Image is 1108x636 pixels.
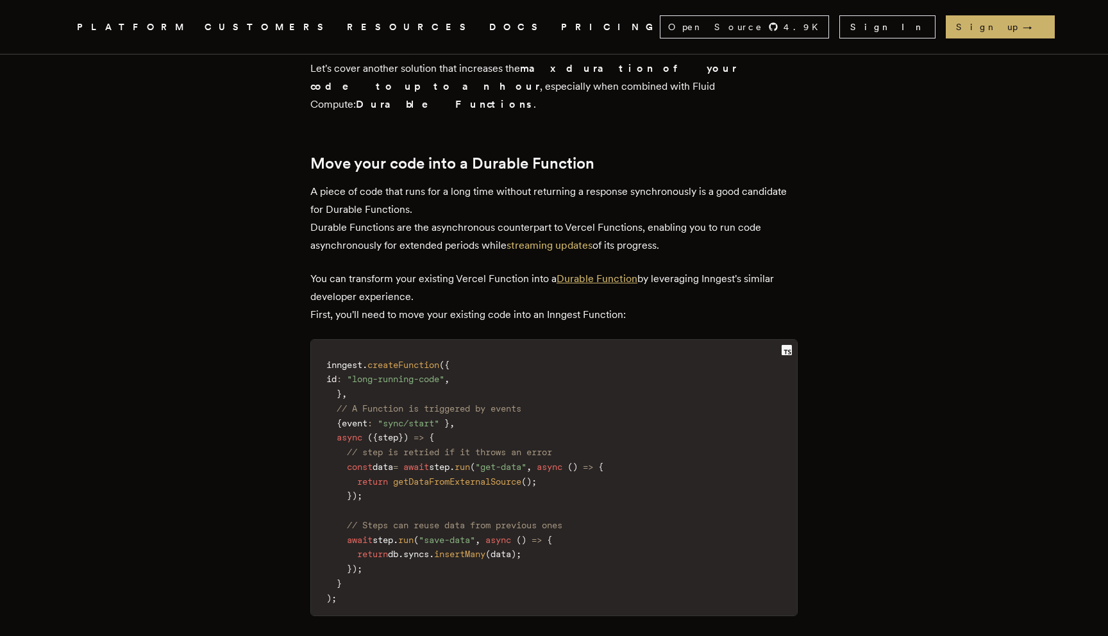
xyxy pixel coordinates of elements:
a: PRICING [561,19,660,35]
span: syncs [403,549,429,559]
span: => [583,462,593,472]
span: insertMany [434,549,485,559]
span: . [398,549,403,559]
span: => [532,535,542,545]
span: "save-data" [419,535,475,545]
span: ( [470,462,475,472]
span: ( [485,549,491,559]
span: : [337,374,342,384]
a: Durable Function [557,272,637,285]
span: : [367,418,373,428]
span: ( [516,535,521,545]
span: . [362,360,367,370]
span: async [485,535,511,545]
span: → [1023,21,1045,33]
span: // A Function is triggered by events [337,403,521,414]
span: } [444,418,449,428]
a: CUSTOMERS [205,19,332,35]
button: PLATFORM [77,19,189,35]
span: . [429,549,434,559]
span: ) [326,593,332,603]
span: , [342,389,347,399]
span: step [429,462,449,472]
span: 4.9 K [784,21,826,33]
span: , [449,418,455,428]
span: . [449,462,455,472]
span: { [337,418,342,428]
span: { [373,432,378,442]
span: return [357,549,388,559]
span: inngest [326,360,362,370]
span: } [337,389,342,399]
span: => [414,432,424,442]
span: Open Source [668,21,763,33]
span: async [537,462,562,472]
span: , [444,374,449,384]
span: { [598,462,603,472]
span: } [337,578,342,589]
span: id [326,374,337,384]
span: ( [367,432,373,442]
span: . [393,535,398,545]
span: ) [526,476,532,487]
a: Sign up [946,15,1055,38]
span: ( [414,535,419,545]
span: , [526,462,532,472]
span: ; [516,549,521,559]
a: streaming updates [507,239,592,251]
span: event [342,418,367,428]
span: await [347,535,373,545]
span: ; [357,490,362,501]
span: ) [573,462,578,472]
span: } [398,432,403,442]
span: db [388,549,398,559]
span: getDataFromExternalSource [393,476,521,487]
span: "sync/start" [378,418,439,428]
span: ) [352,490,357,501]
p: A piece of code that runs for a long time without returning a response synchronously is a good ca... [310,183,798,255]
span: const [347,462,373,472]
span: data [491,549,511,559]
span: ( [521,476,526,487]
span: ) [521,535,526,545]
h2: Move your code into a Durable Function [310,155,798,172]
span: } [347,564,352,574]
strong: Durable Functions [356,98,533,110]
span: "get-data" [475,462,526,472]
span: , [475,535,480,545]
span: data [373,462,393,472]
span: // Steps can reuse data from previous ones [347,520,562,530]
span: } [347,490,352,501]
span: await [403,462,429,472]
span: ; [532,476,537,487]
span: step [373,535,393,545]
span: run [398,535,414,545]
span: ( [439,360,444,370]
span: step [378,432,398,442]
span: = [393,462,398,472]
p: Let's cover another solution that increases the , especially when combined with Fluid Compute: . [310,60,798,113]
button: RESOURCES [347,19,474,35]
span: ( [567,462,573,472]
span: async [337,432,362,442]
span: ) [511,549,516,559]
span: ; [332,593,337,603]
span: ; [357,564,362,574]
p: You can transform your existing Vercel Function into a by leveraging Inngest's similar developer ... [310,270,798,324]
a: Sign In [839,15,936,38]
span: "long-running-code" [347,374,444,384]
span: { [429,432,434,442]
span: // step is retried if it throws an error [347,447,552,457]
span: createFunction [367,360,439,370]
span: run [455,462,470,472]
span: return [357,476,388,487]
span: { [444,360,449,370]
span: ) [352,564,357,574]
strong: max duration of your code to up to an hour [310,62,737,92]
span: ) [403,432,408,442]
a: DOCS [489,19,546,35]
span: { [547,535,552,545]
